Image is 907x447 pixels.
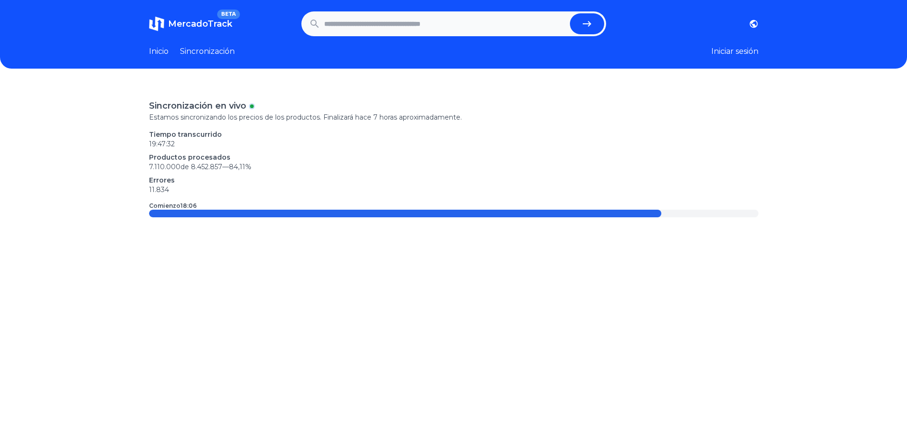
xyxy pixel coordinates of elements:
[149,185,169,194] font: 11.834
[180,163,189,171] font: de
[149,113,353,122] font: Estamos sincronizando los precios de los productos. Finalizará
[149,16,232,31] a: MercadoTrackBETA
[711,46,758,57] button: Iniciar sesión
[221,11,236,17] font: BETA
[191,163,222,171] font: 8.452.857
[149,163,180,171] font: 7.110.000
[399,113,462,122] font: aproximadamente.
[711,47,758,56] font: Iniciar sesión
[245,163,251,171] font: %
[229,163,245,171] font: 84,11
[180,202,197,209] font: 18:06
[180,47,235,56] font: Sincronización
[149,101,246,111] font: Sincronización en vivo
[222,163,229,171] font: —
[149,46,169,57] a: Inicio
[149,153,230,162] font: Productos procesados
[149,140,175,148] font: 19:47:32
[355,113,397,122] font: hace 7 horas
[149,176,175,184] font: Errores
[149,47,169,56] font: Inicio
[149,16,164,31] img: MercadoTrack
[149,202,180,209] font: Comienzo
[180,46,235,57] a: Sincronización
[149,130,222,139] font: Tiempo transcurrido
[168,19,232,29] font: MercadoTrack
